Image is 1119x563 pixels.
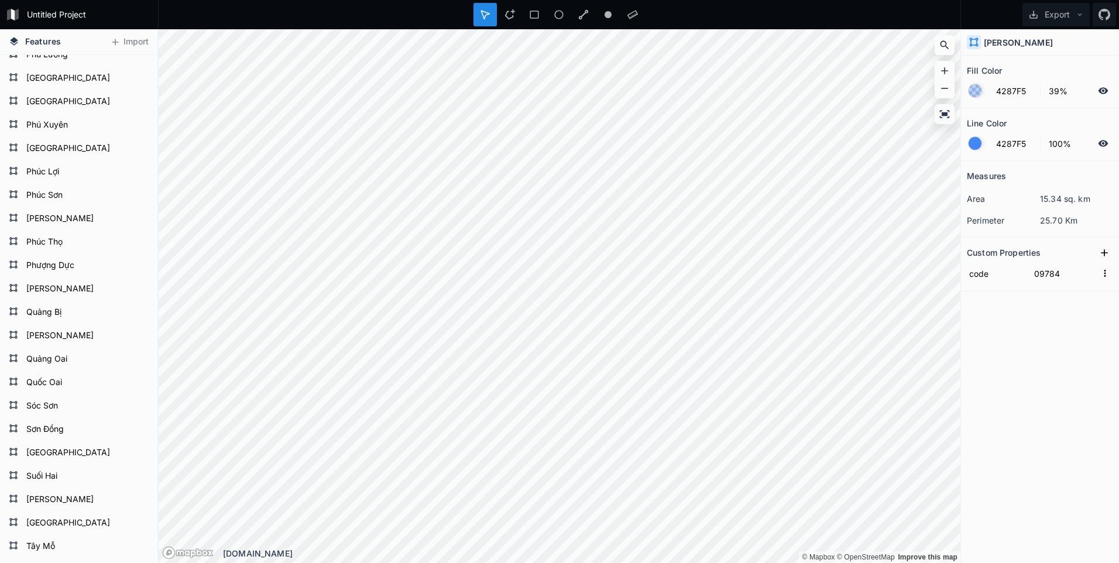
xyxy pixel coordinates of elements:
[967,214,1040,226] dt: perimeter
[104,33,155,52] button: Import
[967,114,1007,132] h2: Line Color
[967,167,1006,185] h2: Measures
[837,553,895,561] a: OpenStreetMap
[967,265,1026,282] input: Name
[1040,214,1113,226] dd: 25.70 Km
[1032,265,1097,282] input: Empty
[984,36,1053,49] h4: [PERSON_NAME]
[25,35,61,47] span: Features
[162,546,214,559] a: Mapbox logo
[223,547,960,559] div: [DOMAIN_NAME]
[802,553,835,561] a: Mapbox
[898,553,957,561] a: Map feedback
[1040,193,1113,205] dd: 15.34 sq. km
[1022,3,1090,26] button: Export
[967,61,1002,80] h2: Fill Color
[967,243,1041,262] h2: Custom Properties
[967,193,1040,205] dt: area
